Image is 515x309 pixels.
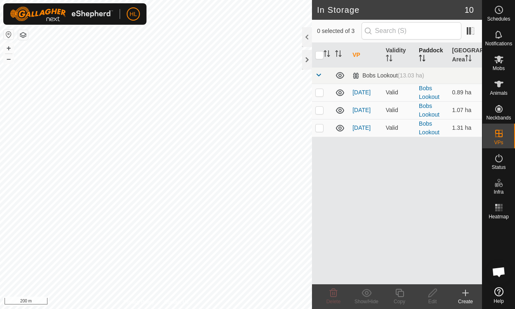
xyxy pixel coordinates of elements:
[494,190,503,194] span: Infra
[419,120,439,136] a: Bobs Lookout
[449,84,482,101] td: 0.89 ha
[18,30,28,40] button: Map Layers
[352,107,371,113] a: [DATE]
[419,103,439,118] a: Bobs Lookout
[383,43,416,68] th: Validity
[449,43,482,68] th: [GEOGRAPHIC_DATA] Area
[485,41,512,46] span: Notifications
[416,43,449,68] th: Paddock
[494,299,504,304] span: Help
[4,54,14,64] button: –
[383,119,416,137] td: Valid
[10,7,113,21] img: Gallagher Logo
[352,89,371,96] a: [DATE]
[383,84,416,101] td: Valid
[386,56,392,63] p-sorticon: Activate to sort
[487,260,511,284] div: Open chat
[317,5,465,15] h2: In Storage
[419,85,439,100] a: Bobs Lookout
[449,119,482,137] td: 1.31 ha
[383,101,416,119] td: Valid
[465,4,474,16] span: 10
[490,91,508,96] span: Animals
[416,298,449,305] div: Edit
[493,66,505,71] span: Mobs
[349,43,382,68] th: VP
[486,115,511,120] span: Neckbands
[449,298,482,305] div: Create
[164,298,189,306] a: Contact Us
[335,51,342,58] p-sorticon: Activate to sort
[324,51,330,58] p-sorticon: Activate to sort
[465,56,472,63] p-sorticon: Activate to sort
[4,43,14,53] button: +
[352,124,371,131] a: [DATE]
[419,56,425,63] p-sorticon: Activate to sort
[352,72,424,79] div: Bobs Lookout
[4,30,14,40] button: Reset Map
[482,284,515,307] a: Help
[487,16,510,21] span: Schedules
[449,101,482,119] td: 1.07 ha
[491,165,506,170] span: Status
[398,72,424,79] span: (13.03 ha)
[383,298,416,305] div: Copy
[361,22,461,40] input: Search (S)
[494,140,503,145] span: VPs
[326,299,341,304] span: Delete
[130,10,137,19] span: HL
[123,298,154,306] a: Privacy Policy
[350,298,383,305] div: Show/Hide
[489,214,509,219] span: Heatmap
[317,27,361,35] span: 0 selected of 3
